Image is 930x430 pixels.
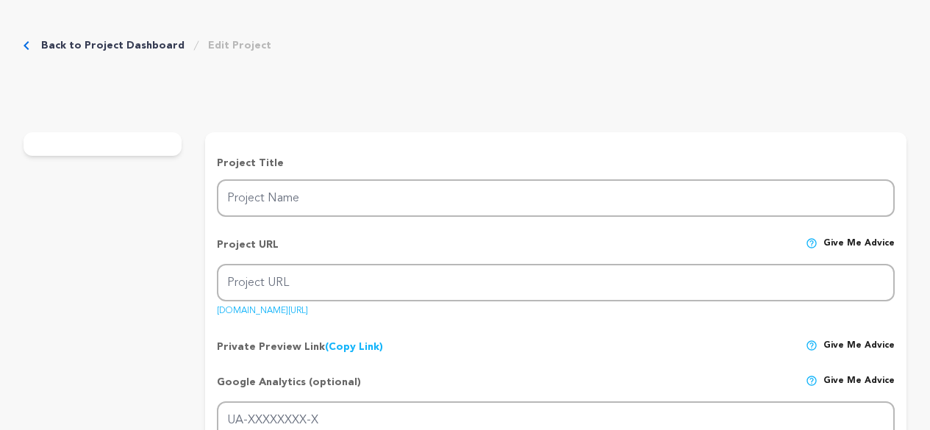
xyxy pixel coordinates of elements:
input: Project URL [217,264,895,301]
p: Project URL [217,237,279,264]
img: help-circle.svg [806,237,818,249]
span: Give me advice [823,340,895,354]
img: help-circle.svg [806,340,818,351]
a: [DOMAIN_NAME][URL] [217,301,308,315]
p: Private Preview Link [217,340,383,354]
a: Edit Project [208,38,271,53]
img: help-circle.svg [806,375,818,387]
div: Breadcrumb [24,38,271,53]
a: (Copy Link) [325,342,383,352]
a: Back to Project Dashboard [41,38,185,53]
span: Give me advice [823,375,895,401]
p: Google Analytics (optional) [217,375,361,401]
input: Project Name [217,179,895,217]
span: Give me advice [823,237,895,264]
p: Project Title [217,156,895,171]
